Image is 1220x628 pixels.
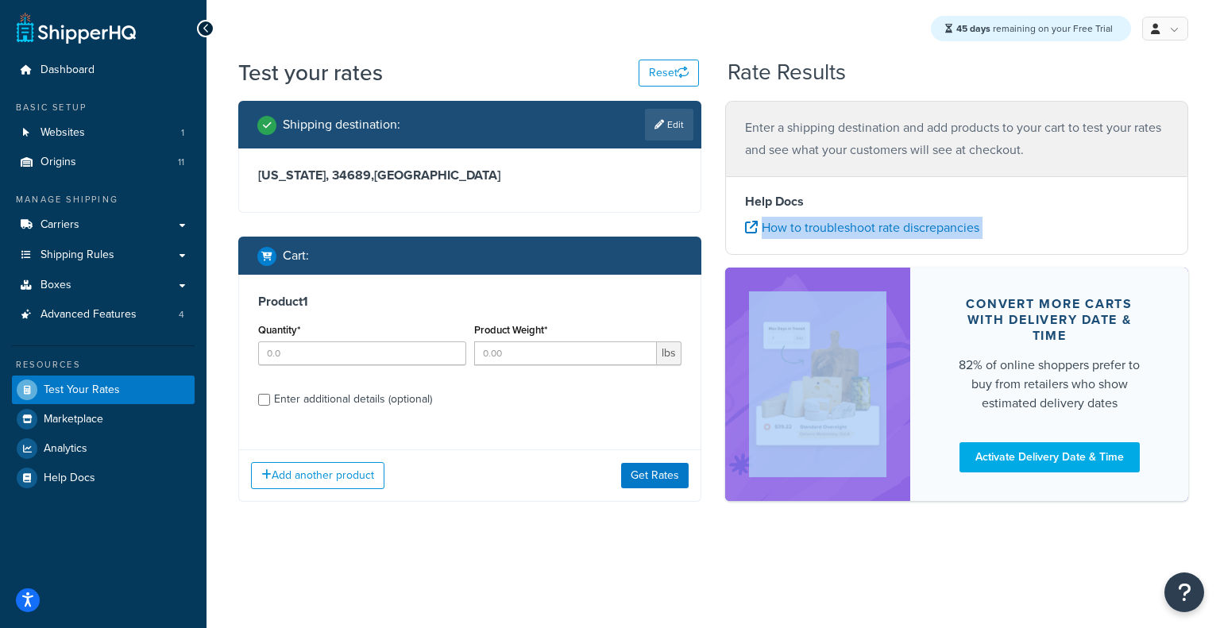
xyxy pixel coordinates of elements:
span: Analytics [44,442,87,456]
img: feature-image-ddt-36eae7f7280da8017bfb280eaccd9c446f90b1fe08728e4019434db127062ab4.png [749,291,886,477]
a: Dashboard [12,56,195,85]
input: 0.00 [474,341,658,365]
span: Websites [41,126,85,140]
button: Get Rates [621,463,689,488]
div: Basic Setup [12,101,195,114]
span: Shipping Rules [41,249,114,262]
span: Boxes [41,279,71,292]
a: Analytics [12,434,195,463]
h2: Cart : [283,249,309,263]
input: 0.0 [258,341,466,365]
button: Reset [639,60,699,87]
div: Enter additional details (optional) [274,388,432,410]
span: lbs [657,341,681,365]
a: Shipping Rules [12,241,195,270]
span: Help Docs [44,472,95,485]
a: Activate Delivery Date & Time [959,442,1140,472]
span: Advanced Features [41,308,137,322]
a: How to troubleshoot rate discrepancies [745,218,979,237]
div: Resources [12,358,195,372]
li: Origins [12,148,195,177]
div: Manage Shipping [12,193,195,206]
button: Add another product [251,462,384,489]
span: Carriers [41,218,79,232]
h3: Product 1 [258,294,681,310]
span: Test Your Rates [44,383,120,397]
input: Enter additional details (optional) [258,394,270,406]
h4: Help Docs [745,192,1168,211]
a: Marketplace [12,405,195,433]
p: Enter a shipping destination and add products to your cart to test your rates and see what your c... [745,117,1168,161]
h2: Rate Results [728,60,846,85]
span: 11 [178,156,184,169]
label: Product Weight* [474,324,547,336]
h1: Test your rates [238,57,383,88]
a: Boxes [12,271,195,300]
li: Websites [12,118,195,148]
span: Origins [41,156,76,169]
a: Test Your Rates [12,376,195,404]
button: Open Resource Center [1164,572,1204,612]
a: Edit [645,109,693,141]
h3: [US_STATE], 34689 , [GEOGRAPHIC_DATA] [258,168,681,183]
li: Advanced Features [12,300,195,329]
span: 4 [179,308,184,322]
h2: Shipping destination : [283,118,400,132]
label: Quantity* [258,324,300,336]
div: Convert more carts with delivery date & time [948,296,1150,344]
a: Advanced Features4 [12,300,195,329]
a: Websites1 [12,118,195,148]
a: Origins11 [12,148,195,177]
span: 1 [181,126,184,140]
strong: 45 days [956,21,990,36]
span: remaining on your Free Trial [956,21,1113,36]
span: Marketplace [44,413,103,426]
span: Dashboard [41,64,95,77]
a: Carriers [12,210,195,240]
a: Help Docs [12,464,195,492]
div: 82% of online shoppers prefer to buy from retailers who show estimated delivery dates [948,356,1150,413]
